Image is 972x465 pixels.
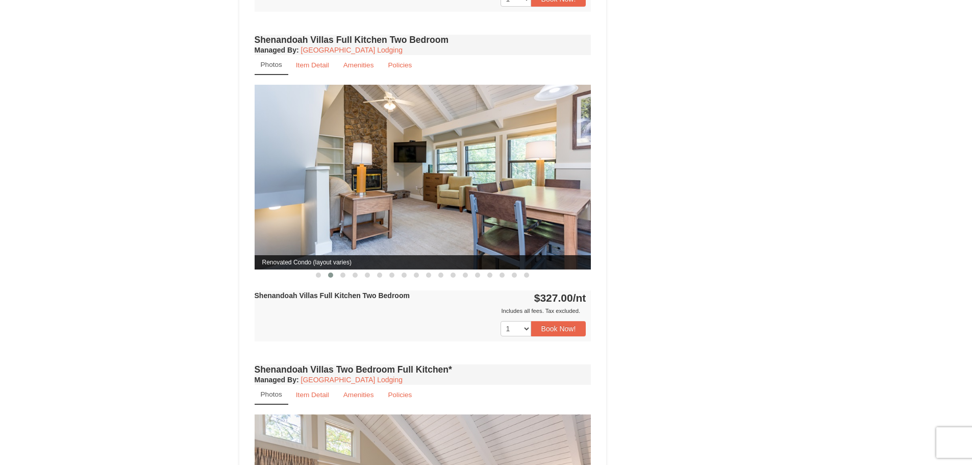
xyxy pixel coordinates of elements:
[255,46,299,54] strong: :
[381,55,418,75] a: Policies
[255,376,296,384] span: Managed By
[255,364,591,375] h4: Shenandoah Villas Two Bedroom Full Kitchen*
[296,61,329,69] small: Item Detail
[255,255,591,270] span: Renovated Condo (layout varies)
[337,385,381,405] a: Amenities
[255,306,586,316] div: Includes all fees. Tax excluded.
[261,390,282,398] small: Photos
[381,385,418,405] a: Policies
[289,385,336,405] a: Item Detail
[388,391,412,399] small: Policies
[534,292,586,304] strong: $327.00
[289,55,336,75] a: Item Detail
[255,291,410,300] strong: Shenandoah Villas Full Kitchen Two Bedroom
[255,46,296,54] span: Managed By
[343,61,374,69] small: Amenities
[255,55,288,75] a: Photos
[255,85,591,269] img: Renovated Condo (layout varies)
[388,61,412,69] small: Policies
[255,35,591,45] h4: Shenandoah Villas Full Kitchen Two Bedroom
[343,391,374,399] small: Amenities
[296,391,329,399] small: Item Detail
[261,61,282,68] small: Photos
[255,376,299,384] strong: :
[301,376,403,384] a: [GEOGRAPHIC_DATA] Lodging
[573,292,586,304] span: /nt
[531,321,586,336] button: Book Now!
[255,385,288,405] a: Photos
[337,55,381,75] a: Amenities
[301,46,403,54] a: [GEOGRAPHIC_DATA] Lodging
